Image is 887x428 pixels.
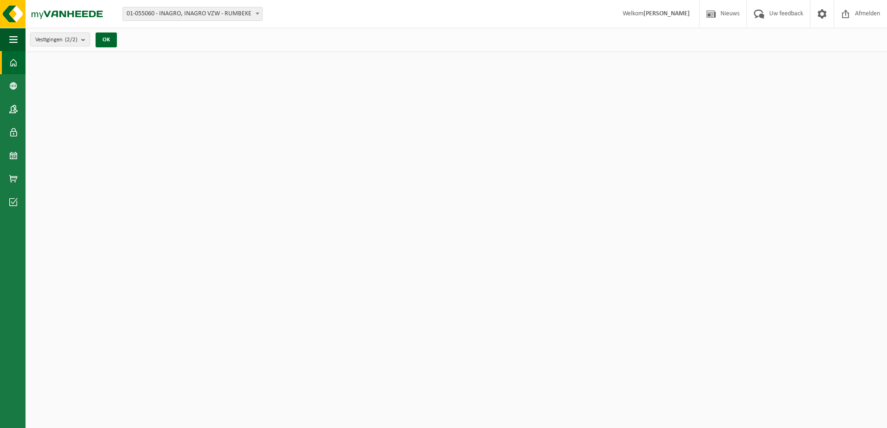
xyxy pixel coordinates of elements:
span: Vestigingen [35,33,77,47]
span: 01-055060 - INAGRO, INAGRO VZW - RUMBEKE [123,7,262,20]
count: (2/2) [65,37,77,43]
button: OK [96,32,117,47]
span: 01-055060 - INAGRO, INAGRO VZW - RUMBEKE [122,7,263,21]
strong: [PERSON_NAME] [643,10,690,17]
button: Vestigingen(2/2) [30,32,90,46]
